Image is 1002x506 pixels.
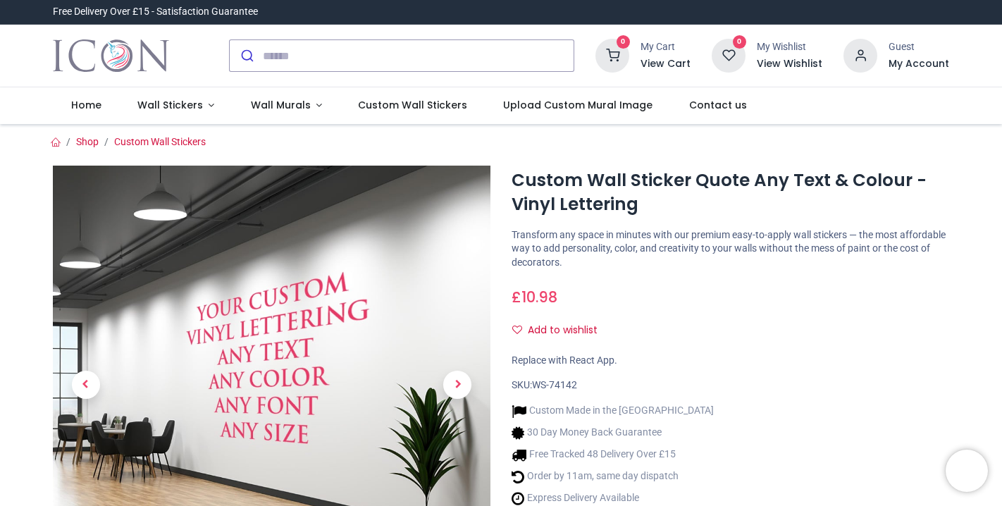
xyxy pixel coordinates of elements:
a: 0 [712,49,746,61]
a: Shop [76,136,99,147]
p: Transform any space in minutes with our premium easy-to-apply wall stickers — the most affordable... [512,228,949,270]
button: Submit [230,40,263,71]
span: Next [443,371,471,399]
span: Custom Wall Stickers [358,98,467,112]
a: 0 [595,49,629,61]
span: Wall Murals [251,98,311,112]
span: Wall Stickers [137,98,203,112]
div: My Cart [641,40,691,54]
sup: 0 [733,35,746,49]
li: Custom Made in the [GEOGRAPHIC_DATA] [512,404,714,419]
sup: 0 [617,35,630,49]
h1: Custom Wall Sticker Quote Any Text & Colour - Vinyl Lettering [512,168,949,217]
div: Replace with React App. [512,354,949,368]
iframe: Brevo live chat [946,450,988,492]
span: £ [512,287,557,307]
img: Icon Wall Stickers [53,36,169,75]
span: Previous [72,371,100,399]
iframe: Customer reviews powered by Trustpilot [653,5,949,19]
div: My Wishlist [757,40,822,54]
div: Guest [889,40,949,54]
span: Home [71,98,101,112]
div: Free Delivery Over £15 - Satisfaction Guarantee [53,5,258,19]
li: 30 Day Money Back Guarantee [512,426,714,440]
div: SKU: [512,378,949,393]
span: WS-74142 [532,379,577,390]
li: Free Tracked 48 Delivery Over £15 [512,448,714,462]
a: Logo of Icon Wall Stickers [53,36,169,75]
span: Contact us [689,98,747,112]
li: Express Delivery Available [512,491,714,506]
span: 10.98 [521,287,557,307]
a: Custom Wall Stickers [114,136,206,147]
li: Order by 11am, same day dispatch [512,469,714,484]
a: View Cart [641,57,691,71]
span: Upload Custom Mural Image [503,98,652,112]
a: My Account [889,57,949,71]
a: Wall Stickers [119,87,233,124]
a: Wall Murals [233,87,340,124]
a: View Wishlist [757,57,822,71]
button: Add to wishlistAdd to wishlist [512,319,610,343]
i: Add to wishlist [512,325,522,335]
